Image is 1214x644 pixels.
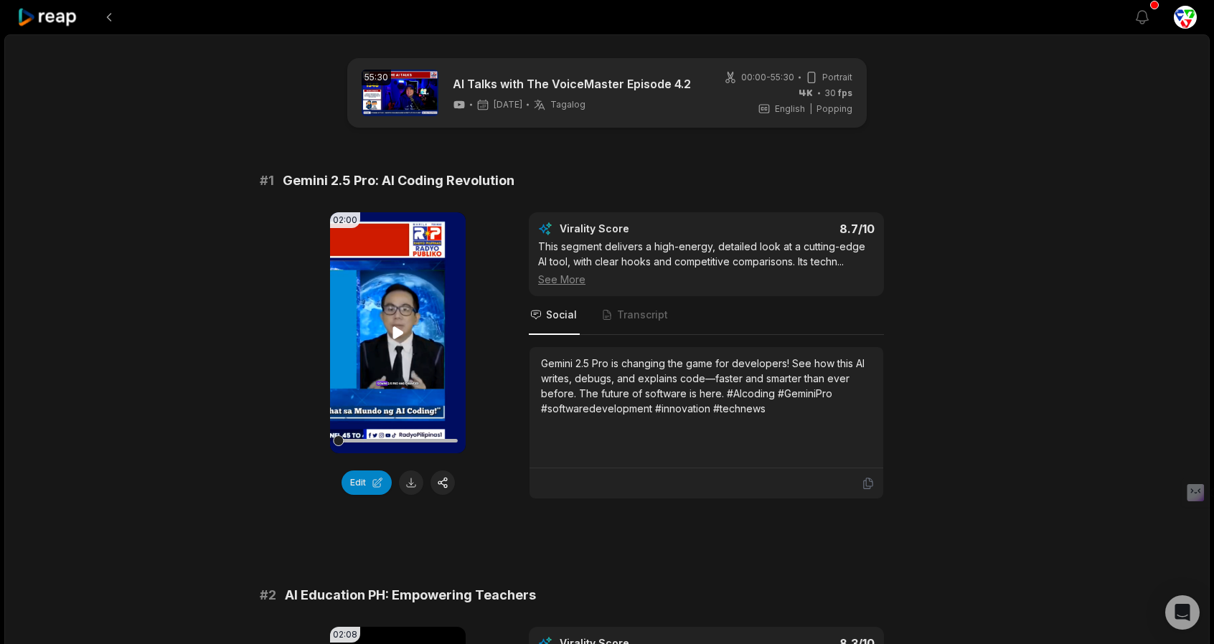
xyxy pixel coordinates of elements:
span: | [809,103,812,115]
video: Your browser does not support mp4 format. [330,212,466,453]
span: fps [838,87,852,98]
span: # 2 [260,585,276,605]
span: Transcript [617,308,668,322]
button: Edit [342,470,392,495]
span: Tagalog [550,99,585,110]
span: [DATE] [494,99,522,110]
span: Portrait [822,71,852,84]
div: 8.7 /10 [721,222,875,236]
nav: Tabs [529,296,884,335]
div: This segment delivers a high-energy, detailed look at a cutting-edge AI tool, with clear hooks an... [538,239,875,287]
div: Gemini 2.5 Pro is changing the game for developers! See how this AI writes, debugs, and explains ... [541,356,872,416]
span: # 1 [260,171,274,191]
span: Social [546,308,577,322]
span: 00:00 - 55:30 [741,71,794,84]
span: Gemini 2.5 Pro: AI Coding Revolution [283,171,514,191]
span: Popping [817,103,852,115]
div: Virality Score [560,222,714,236]
div: See More [538,272,875,287]
span: AI Education PH: Empowering Teachers [285,585,536,605]
div: Open Intercom Messenger [1165,595,1200,630]
span: English [775,103,805,115]
span: 30 [824,87,852,100]
a: AI Talks with The VoiceMaster Episode 4.2 [453,75,691,93]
